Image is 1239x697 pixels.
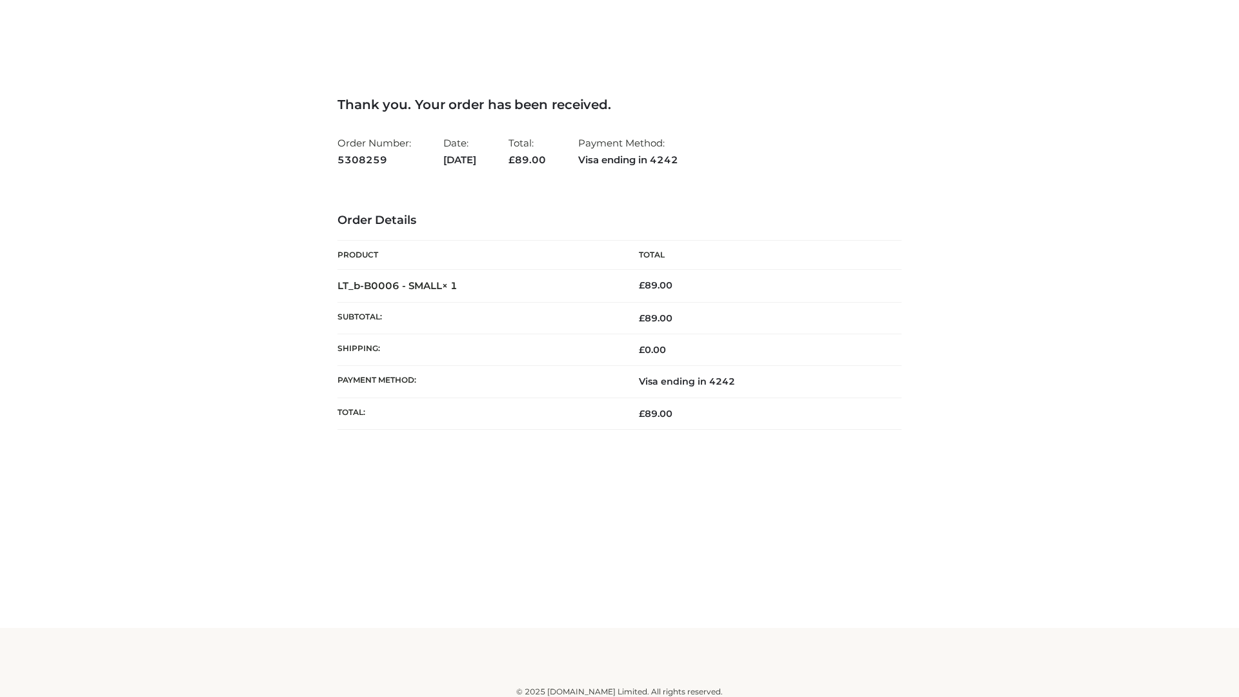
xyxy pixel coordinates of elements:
span: £ [639,312,645,324]
span: 89.00 [639,408,672,419]
span: £ [639,408,645,419]
span: £ [639,279,645,291]
span: 89.00 [639,312,672,324]
th: Payment method: [337,366,619,398]
strong: LT_b-B0006 - SMALL [337,279,458,292]
bdi: 89.00 [639,279,672,291]
th: Product [337,241,619,270]
li: Date: [443,132,476,171]
strong: × 1 [442,279,458,292]
li: Total: [509,132,546,171]
strong: [DATE] [443,152,476,168]
h3: Thank you. Your order has been received. [337,97,902,112]
h3: Order Details [337,214,902,228]
th: Total: [337,398,619,429]
td: Visa ending in 4242 [619,366,902,398]
bdi: 0.00 [639,344,666,356]
th: Shipping: [337,334,619,366]
span: £ [509,154,515,166]
th: Subtotal: [337,302,619,334]
li: Order Number: [337,132,411,171]
li: Payment Method: [578,132,678,171]
strong: 5308259 [337,152,411,168]
span: 89.00 [509,154,546,166]
th: Total [619,241,902,270]
span: £ [639,344,645,356]
strong: Visa ending in 4242 [578,152,678,168]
